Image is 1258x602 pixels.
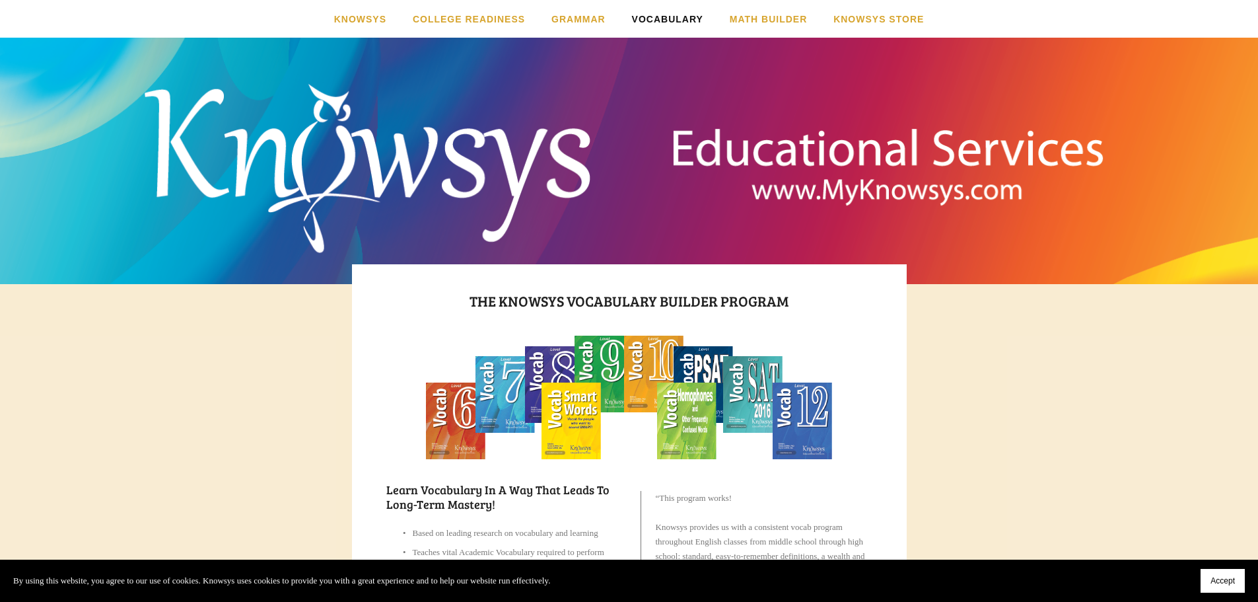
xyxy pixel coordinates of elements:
[413,545,618,574] p: Teaches vital Academic Vocabulary required to perform well on tests, in college, and in the workp...
[426,335,832,460] img: 20160113 Vocab Sales covers splash.gif
[1210,576,1235,585] span: Accept
[446,57,812,236] a: Knowsys Educational Services
[656,493,660,503] span: “
[641,491,872,593] blockquote: This program works! Knowsys provides us with a consistent vocab program throughout English classe...
[13,574,550,588] p: By using this website, you agree to our use of cookies. Knowsys uses cookies to provide you with ...
[386,289,872,313] h1: The Knowsys Vocabulary Builder Program
[386,482,618,511] h2: Learn vocabulary in a way that leads to long-term mastery!
[413,526,618,541] p: Based on leading research on vocabulary and learning
[1201,569,1245,593] button: Accept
